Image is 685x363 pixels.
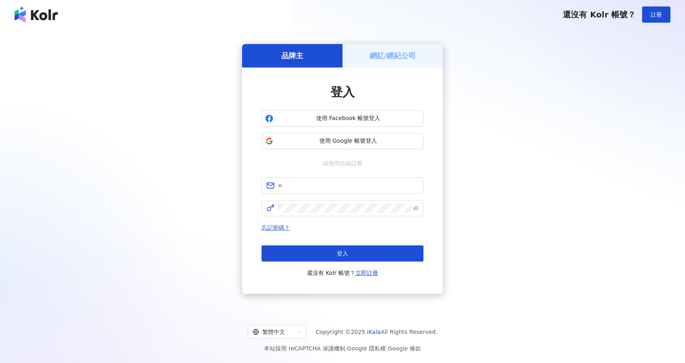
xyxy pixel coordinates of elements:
[262,224,290,231] a: 忘記密碼？
[317,159,368,168] span: 或使用信箱註冊
[277,137,420,145] span: 使用 Google 帳號登入
[413,205,419,211] span: eye-invisible
[253,325,294,338] div: 繁體中文
[316,327,438,337] span: Copyright © 2025 All Rights Reserved.
[281,51,303,61] h5: 品牌主
[347,345,386,352] a: Google 隱私權
[262,133,423,149] button: 使用 Google 帳號登入
[330,85,355,99] span: 登入
[386,345,388,352] span: |
[345,345,347,352] span: |
[370,51,416,61] h5: 網紅/經紀公司
[307,268,378,278] span: 還沒有 Kolr 帳號？
[277,114,420,122] span: 使用 Facebook 帳號登入
[264,344,421,353] span: 本站採用 reCAPTCHA 保護機制
[367,329,381,335] a: iKala
[388,345,421,352] a: Google 條款
[15,6,58,23] img: logo
[337,250,348,257] span: 登入
[355,270,378,276] a: 立即註冊
[642,6,670,23] button: 註冊
[262,245,423,262] button: 登入
[651,11,662,18] span: 註冊
[563,10,636,19] span: 還沒有 Kolr 帳號？
[262,110,423,127] button: 使用 Facebook 帳號登入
